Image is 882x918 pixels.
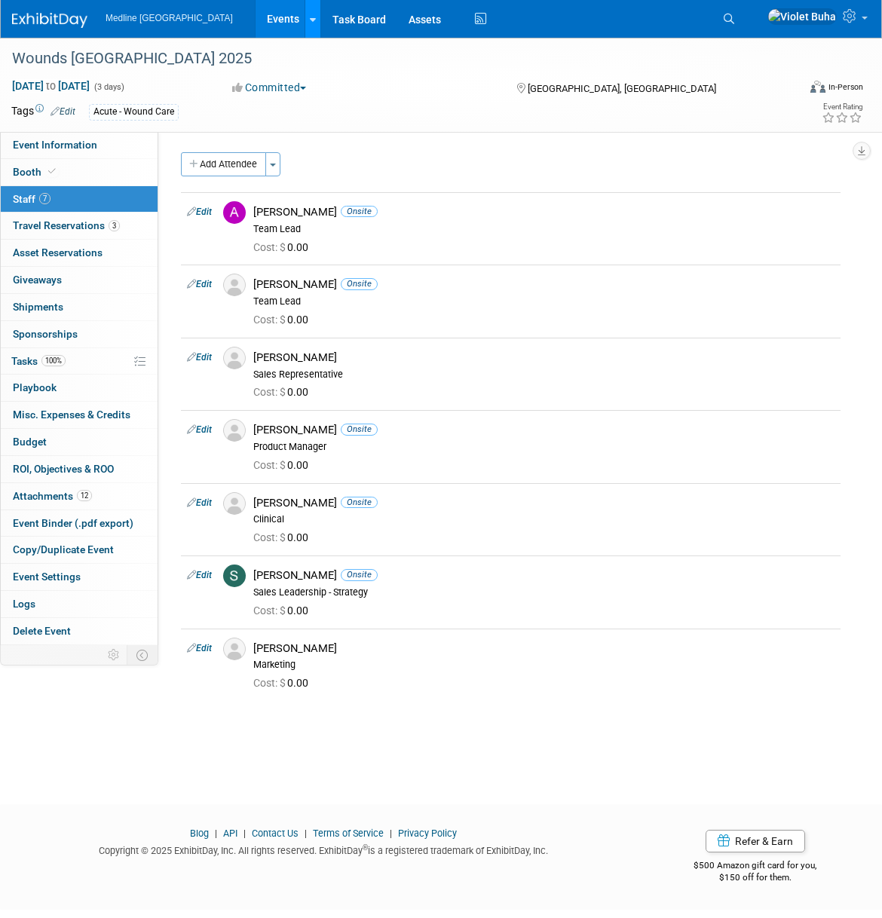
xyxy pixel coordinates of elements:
[253,604,287,617] span: Cost: $
[341,497,378,508] span: Onsite
[227,80,312,95] button: Committed
[13,381,57,393] span: Playbook
[48,167,56,176] i: Booth reservation complete
[1,213,158,239] a: Travel Reservations3
[223,492,246,515] img: Associate-Profile-5.png
[1,564,158,590] a: Event Settings
[13,219,120,231] span: Travel Reservations
[253,369,835,381] div: Sales Representative
[253,386,314,398] span: 0.00
[1,132,158,158] a: Event Information
[253,677,287,689] span: Cost: $
[398,828,457,839] a: Privacy Policy
[187,643,212,653] a: Edit
[1,483,158,509] a: Attachments12
[252,828,299,839] a: Contact Us
[13,625,71,637] span: Delete Event
[767,8,837,25] img: Violet Buha
[13,490,92,502] span: Attachments
[223,565,246,587] img: S.jpg
[41,355,66,366] span: 100%
[341,278,378,289] span: Onsite
[706,830,805,852] a: Refer & Earn
[1,456,158,482] a: ROI, Objectives & ROO
[253,386,287,398] span: Cost: $
[13,274,62,286] span: Giveaways
[93,82,124,92] span: (3 days)
[1,186,158,213] a: Staff7
[253,295,835,308] div: Team Lead
[12,13,87,28] img: ExhibitDay
[341,424,378,435] span: Onsite
[313,828,384,839] a: Terms of Service
[341,569,378,580] span: Onsite
[11,103,75,121] td: Tags
[1,537,158,563] a: Copy/Duplicate Event
[253,677,314,689] span: 0.00
[190,828,209,839] a: Blog
[127,645,158,665] td: Toggle Event Tabs
[1,510,158,537] a: Event Binder (.pdf export)
[187,424,212,435] a: Edit
[223,828,237,839] a: API
[1,618,158,644] a: Delete Event
[39,193,51,204] span: 7
[187,207,212,217] a: Edit
[223,638,246,660] img: Associate-Profile-5.png
[386,828,396,839] span: |
[13,598,35,610] span: Logs
[1,348,158,375] a: Tasks100%
[730,78,863,101] div: Event Format
[253,531,287,543] span: Cost: $
[1,159,158,185] a: Booth
[13,139,97,151] span: Event Information
[187,570,212,580] a: Edit
[13,301,63,313] span: Shipments
[253,223,835,235] div: Team Lead
[253,459,314,471] span: 0.00
[253,568,835,583] div: [PERSON_NAME]
[659,849,852,884] div: $500 Amazon gift card for you,
[1,267,158,293] a: Giveaways
[253,513,835,525] div: Clinical
[253,641,835,656] div: [PERSON_NAME]
[11,355,66,367] span: Tasks
[528,83,716,94] span: [GEOGRAPHIC_DATA], [GEOGRAPHIC_DATA]
[187,497,212,508] a: Edit
[187,352,212,363] a: Edit
[11,840,636,858] div: Copyright © 2025 ExhibitDay, Inc. All rights reserved. ExhibitDay is a registered trademark of Ex...
[659,871,852,884] div: $150 off for them.
[211,828,221,839] span: |
[341,206,378,217] span: Onsite
[1,294,158,320] a: Shipments
[223,347,246,369] img: Associate-Profile-5.png
[1,375,158,401] a: Playbook
[187,279,212,289] a: Edit
[822,103,862,111] div: Event Rating
[13,571,81,583] span: Event Settings
[13,517,133,529] span: Event Binder (.pdf export)
[253,350,835,365] div: [PERSON_NAME]
[253,496,835,510] div: [PERSON_NAME]
[1,402,158,428] a: Misc. Expenses & Credits
[253,659,835,671] div: Marketing
[44,80,58,92] span: to
[810,81,825,93] img: Format-Inperson.png
[253,314,287,326] span: Cost: $
[240,828,250,839] span: |
[109,220,120,231] span: 3
[253,241,287,253] span: Cost: $
[13,246,103,259] span: Asset Reservations
[13,193,51,205] span: Staff
[223,201,246,224] img: A.jpg
[253,586,835,598] div: Sales Leadership - Strategy
[13,543,114,555] span: Copy/Duplicate Event
[101,645,127,665] td: Personalize Event Tab Strip
[253,441,835,453] div: Product Manager
[253,314,314,326] span: 0.00
[253,604,314,617] span: 0.00
[7,45,780,72] div: Wounds [GEOGRAPHIC_DATA] 2025
[223,419,246,442] img: Associate-Profile-5.png
[13,166,59,178] span: Booth
[828,81,863,93] div: In-Person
